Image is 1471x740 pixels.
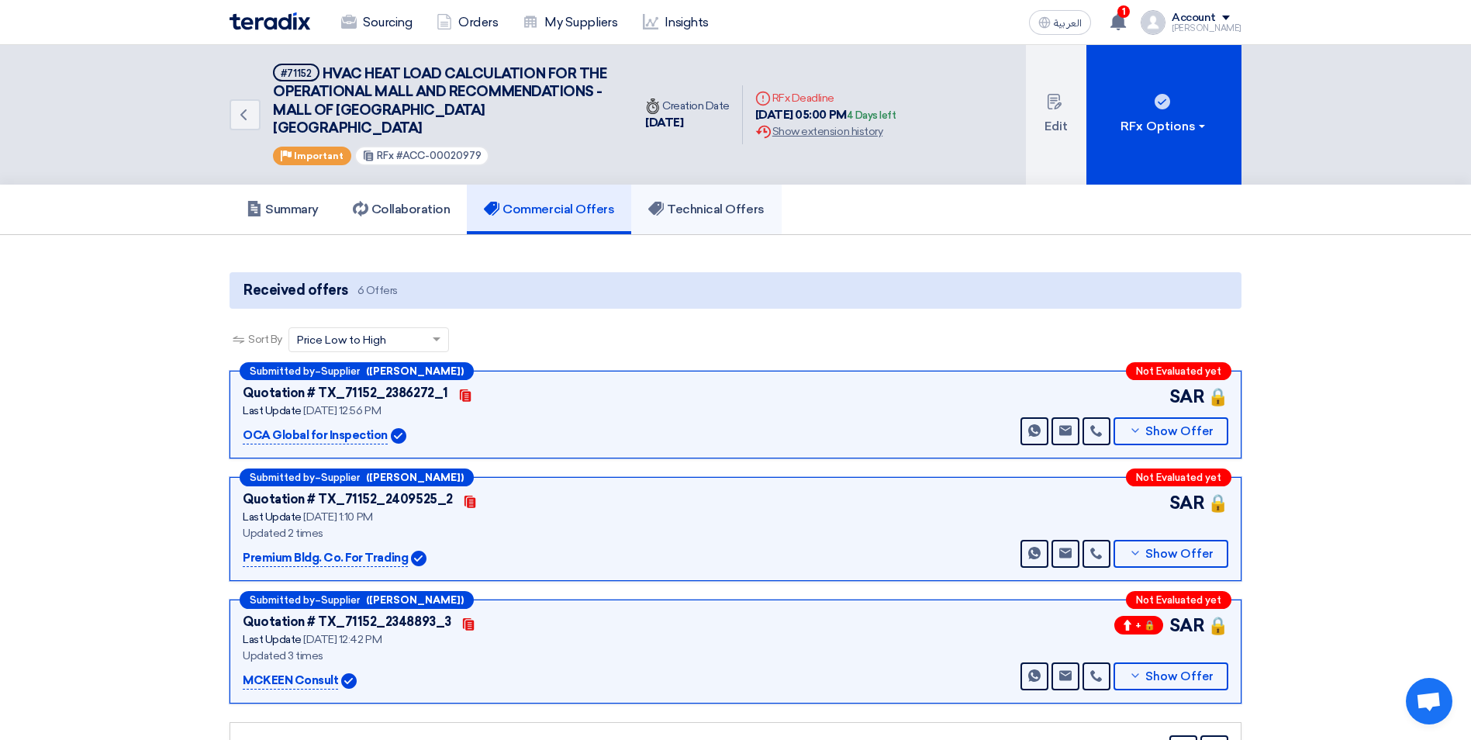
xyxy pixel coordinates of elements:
[755,106,896,124] div: [DATE] 05:00 PM
[294,150,344,161] span: Important
[243,613,451,631] div: Quotation # TX_71152_2348893_3
[243,525,545,541] div: Updated 2 times
[1054,18,1082,29] span: العربية
[243,384,448,403] div: Quotation # TX_71152_2386272_1
[1114,540,1228,568] button: Show Offer
[1207,613,1228,638] span: 🔒
[510,5,630,40] a: My Suppliers
[1169,613,1205,638] span: SAR
[377,150,394,161] span: RFx
[1136,595,1221,605] span: Not Evaluated yet
[391,428,406,444] img: Verified Account
[411,551,426,566] img: Verified Account
[336,185,468,234] a: Collaboration
[1117,5,1130,18] span: 1
[1121,117,1208,136] div: RFx Options
[1172,12,1216,25] div: Account
[645,98,730,114] div: Creation Date
[247,202,319,217] h5: Summary
[645,114,730,132] div: [DATE]
[484,202,614,217] h5: Commercial Offers
[1169,384,1205,410] span: SAR
[357,283,398,298] span: 6 Offers
[243,633,302,646] span: Last Update
[1207,384,1228,410] span: 🔒
[297,332,386,348] span: Price Low to High
[1207,490,1228,516] span: 🔒
[230,12,310,30] img: Teradix logo
[273,64,614,138] h5: HVAC HEAT LOAD CALCULATION FOR THE OPERATIONAL MALL AND RECOMMENDATIONS - MALL OF ARABIA JEDDAH
[243,280,348,301] span: Received offers
[321,595,360,605] span: Supplier
[1026,45,1086,185] button: Edit
[1145,426,1214,437] span: Show Offer
[755,123,896,140] div: Show extension history
[303,404,381,417] span: [DATE] 12:56 PM
[321,366,360,376] span: Supplier
[240,469,474,486] div: –
[1406,678,1452,724] div: Open chat
[281,68,312,78] div: #71152
[1145,548,1214,560] span: Show Offer
[321,472,360,482] span: Supplier
[631,185,781,234] a: Technical Offers
[243,427,388,445] p: OCA Global for Inspection
[1169,490,1205,516] span: SAR
[1029,10,1091,35] button: العربية
[243,648,545,664] div: Updated 3 times
[467,185,631,234] a: Commercial Offers
[755,90,896,106] div: RFx Deadline
[396,150,482,161] span: #ACC-00020979
[243,404,302,417] span: Last Update
[630,5,721,40] a: Insights
[1172,24,1241,33] div: [PERSON_NAME]
[303,633,382,646] span: [DATE] 12:42 PM
[1136,472,1221,482] span: Not Evaluated yet
[1114,662,1228,690] button: Show Offer
[273,65,606,137] span: HVAC HEAT LOAD CALCULATION FOR THE OPERATIONAL MALL AND RECOMMENDATIONS - MALL OF [GEOGRAPHIC_DAT...
[1114,616,1163,635] span: + 🔒
[648,202,764,217] h5: Technical Offers
[243,490,453,509] div: Quotation # TX_71152_2409525_2
[240,591,474,609] div: –
[243,510,302,524] span: Last Update
[1145,671,1214,683] span: Show Offer
[847,108,896,123] div: 4 Days left
[248,331,282,348] span: Sort By
[250,366,315,376] span: Submitted by
[1086,45,1241,185] button: RFx Options
[366,366,464,376] b: ([PERSON_NAME])
[353,202,451,217] h5: Collaboration
[424,5,510,40] a: Orders
[250,595,315,605] span: Submitted by
[329,5,424,40] a: Sourcing
[1136,366,1221,376] span: Not Evaluated yet
[1114,417,1228,445] button: Show Offer
[1141,10,1165,35] img: profile_test.png
[303,510,372,524] span: [DATE] 1:10 PM
[230,185,336,234] a: Summary
[366,595,464,605] b: ([PERSON_NAME])
[240,362,474,380] div: –
[366,472,464,482] b: ([PERSON_NAME])
[250,472,315,482] span: Submitted by
[341,673,357,689] img: Verified Account
[243,549,408,568] p: Premium Bldg. Co. For Trading
[243,672,338,690] p: MCKEEN Consult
